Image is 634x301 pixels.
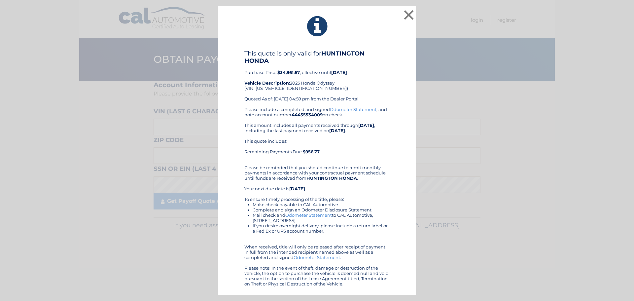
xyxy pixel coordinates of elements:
[253,207,390,212] li: Complete and sign an Odometer Disclosure Statement
[244,107,390,286] div: Please include a completed and signed , and note account number on check. This amount includes al...
[277,70,300,75] b: $34,961.67
[285,212,332,218] a: Odometer Statement
[358,123,374,128] b: [DATE]
[253,223,390,234] li: If you desire overnight delivery, please include a return label or a Fed Ex or UPS account number.
[294,255,340,260] a: Odometer Statement
[244,50,390,64] h4: This quote is only valid for
[329,128,345,133] b: [DATE]
[306,175,357,181] b: HUNTINGTON HONDA
[244,50,390,107] div: Purchase Price: , effective until 2023 Honda Odyssey (VIN: [US_VEHICLE_IDENTIFICATION_NUMBER]) Qu...
[253,212,390,223] li: Mail check and to CAL Automotive, [STREET_ADDRESS]
[244,50,365,64] b: HUNTINGTON HONDA
[244,80,290,86] strong: Vehicle Description:
[402,8,415,21] button: ×
[331,70,347,75] b: [DATE]
[330,107,376,112] a: Odometer Statement
[292,112,323,117] b: 44455534009
[244,138,390,160] div: This quote includes: Remaining Payments Due:
[289,186,305,191] b: [DATE]
[253,202,390,207] li: Make check payable to CAL Automotive
[303,149,320,154] b: $956.77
